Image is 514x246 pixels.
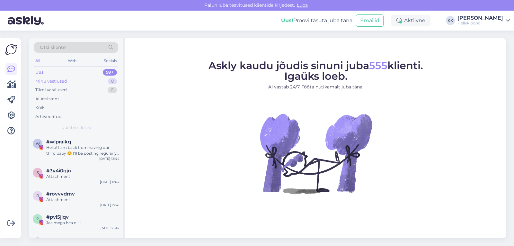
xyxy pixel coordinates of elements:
[46,174,120,179] div: Attachment
[46,220,120,226] div: Jaa mega hea diili!
[35,105,45,111] div: Kõik
[5,43,17,56] img: Askly Logo
[35,96,59,102] div: AI Assistent
[36,193,39,198] span: r
[46,237,73,243] span: #3eoqfvuy
[100,203,120,207] div: [DATE] 17:41
[391,15,430,26] div: Aktiivne
[35,87,67,93] div: Tiimi vestlused
[46,168,71,174] span: #3y4i0qjo
[100,226,120,231] div: [DATE] 21:42
[35,114,62,120] div: Arhiveeritud
[369,59,387,72] span: 555
[36,141,40,146] span: w
[208,59,423,82] span: Askly kaudu jõudis sinuni juba klienti. Igaüks loeb.
[457,15,510,26] a: [PERSON_NAME]Hellyk pood
[281,17,353,24] div: Proovi tasuta juba täna:
[36,216,39,221] span: p
[103,69,117,76] div: 99+
[100,179,120,184] div: [DATE] 11:04
[102,57,118,65] div: Socials
[457,15,503,21] div: [PERSON_NAME]
[46,197,120,203] div: Attachment
[108,78,117,85] div: 8
[457,21,503,26] div: Hellyk pood
[46,145,120,156] div: Hello! I am back from having our third baby ☺️ I’ll be posting regularly again and I am open to m...
[356,14,384,27] button: Emailid
[108,87,117,93] div: 0
[258,96,374,211] img: No Chat active
[208,84,423,90] p: AI vastab 24/7. Tööta nutikamalt juba täna.
[446,16,455,25] div: KK
[295,2,310,8] span: Luba
[35,78,67,85] div: Minu vestlused
[35,69,44,76] div: Uus
[37,170,39,175] span: 3
[34,57,41,65] div: All
[61,125,91,131] span: Uued vestlused
[281,17,293,23] b: Uus!
[99,156,120,161] div: [DATE] 13:44
[46,214,69,220] span: #pvl5jlqv
[46,191,75,197] span: #rovvvdmv
[40,44,66,51] span: Otsi kliente
[46,139,71,145] span: #wlpraikq
[66,57,78,65] div: Web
